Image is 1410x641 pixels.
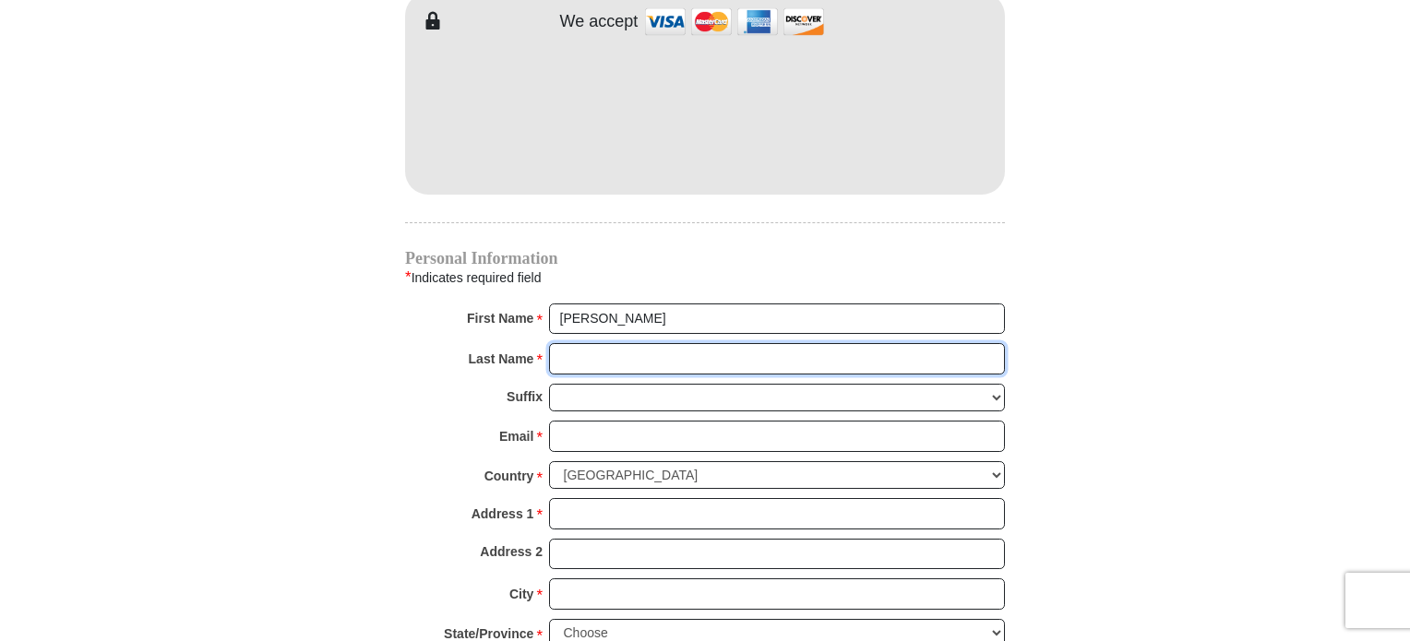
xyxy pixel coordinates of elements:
strong: Country [484,463,534,489]
h4: We accept [560,12,639,32]
h4: Personal Information [405,251,1005,266]
strong: Last Name [469,346,534,372]
img: credit cards accepted [642,2,827,42]
strong: First Name [467,305,533,331]
strong: City [509,581,533,607]
div: Indicates required field [405,266,1005,290]
strong: Address 2 [480,539,543,564]
strong: Address 1 [472,501,534,527]
strong: Email [499,423,533,449]
strong: Suffix [507,384,543,410]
